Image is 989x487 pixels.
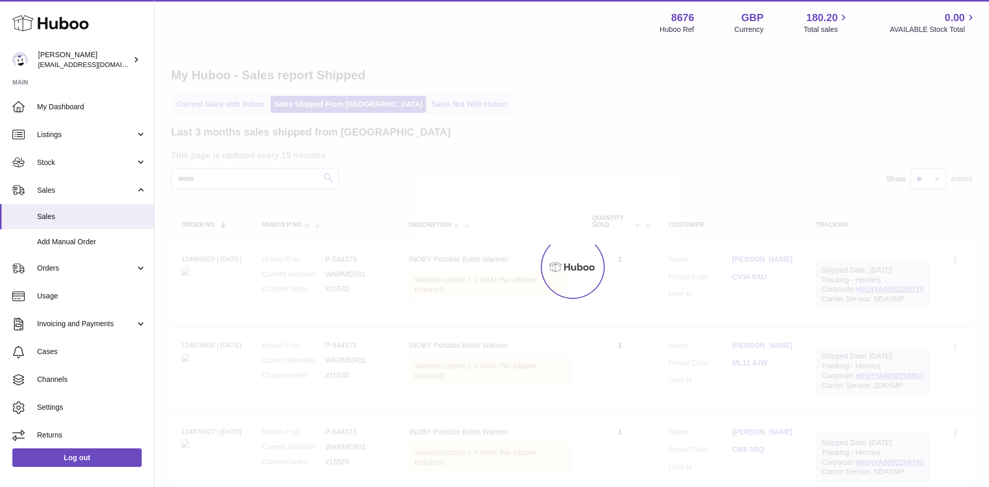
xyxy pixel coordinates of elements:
[37,186,135,195] span: Sales
[37,130,135,140] span: Listings
[806,11,838,25] span: 180.20
[37,375,146,384] span: Channels
[38,50,131,70] div: [PERSON_NAME]
[12,448,142,467] a: Log out
[37,263,135,273] span: Orders
[37,237,146,247] span: Add Manual Order
[37,347,146,357] span: Cases
[735,25,764,35] div: Currency
[671,11,694,25] strong: 8676
[804,11,849,35] a: 180.20 Total sales
[37,291,146,301] span: Usage
[37,212,146,222] span: Sales
[37,430,146,440] span: Returns
[945,11,965,25] span: 0.00
[37,102,146,112] span: My Dashboard
[890,11,977,35] a: 0.00 AVAILABLE Stock Total
[660,25,694,35] div: Huboo Ref
[890,25,977,35] span: AVAILABLE Stock Total
[741,11,763,25] strong: GBP
[37,402,146,412] span: Settings
[12,52,28,68] img: internalAdmin-8676@internal.huboo.com
[37,158,135,167] span: Stock
[804,25,849,35] span: Total sales
[38,60,151,69] span: [EMAIL_ADDRESS][DOMAIN_NAME]
[37,319,135,329] span: Invoicing and Payments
